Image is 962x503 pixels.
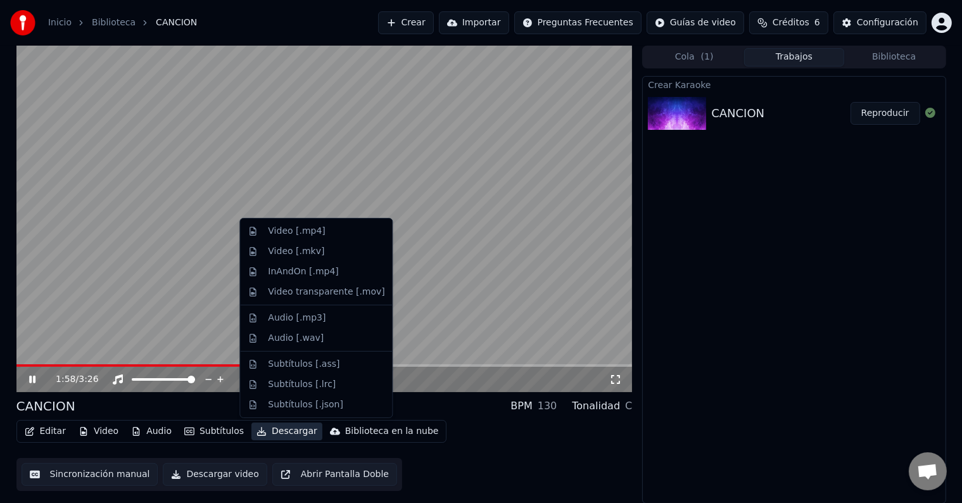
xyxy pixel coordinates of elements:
a: Biblioteca [92,16,136,29]
span: 6 [814,16,820,29]
span: Créditos [773,16,809,29]
button: Cola [644,48,744,67]
button: Guías de video [647,11,744,34]
button: Crear [378,11,434,34]
a: Inicio [48,16,72,29]
span: 1:58 [56,373,75,386]
div: Video [.mkv] [268,245,324,258]
div: Audio [.wav] [268,332,324,345]
button: Configuración [833,11,927,34]
div: Video transparente [.mov] [268,286,384,298]
button: Descargar [251,423,322,440]
span: CANCION [156,16,197,29]
button: Editar [20,423,71,440]
button: Subtítulos [179,423,249,440]
button: Preguntas Frecuentes [514,11,642,34]
div: Configuración [857,16,918,29]
img: youka [10,10,35,35]
div: Subtítulos [.lrc] [268,378,336,391]
button: Sincronización manual [22,463,158,486]
button: Audio [126,423,177,440]
div: Audio [.mp3] [268,312,326,324]
button: Biblioteca [844,48,944,67]
div: C [625,398,632,414]
button: Importar [439,11,509,34]
div: Crear Karaoke [643,77,945,92]
div: Subtítulos [.json] [268,398,343,411]
button: Abrir Pantalla Doble [272,463,397,486]
nav: breadcrumb [48,16,197,29]
span: 3:26 [79,373,98,386]
div: / [56,373,86,386]
div: Video [.mp4] [268,225,325,238]
div: 130 [538,398,557,414]
div: Subtítulos [.ass] [268,358,339,371]
button: Descargar video [163,463,267,486]
div: Chat abierto [909,452,947,490]
button: Video [73,423,123,440]
div: BPM [510,398,532,414]
div: InAndOn [.mp4] [268,265,339,278]
button: Trabajos [744,48,844,67]
div: CANCION [16,397,75,415]
div: Tonalidad [572,398,620,414]
button: Reproducir [851,102,920,125]
button: Créditos6 [749,11,828,34]
span: ( 1 ) [701,51,714,63]
div: Biblioteca en la nube [345,425,439,438]
div: CANCION [711,105,764,122]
